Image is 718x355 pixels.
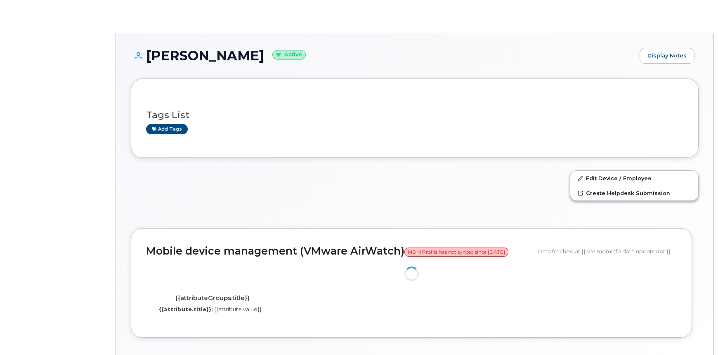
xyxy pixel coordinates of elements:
a: Display Notes [640,48,694,64]
label: {{attribute.title}}: [159,305,213,313]
a: Create Helpdesk Submission [570,186,698,200]
div: Data fetched at {{ VM.mdmInfo.data.updatedAt }} [538,243,677,259]
h2: Mobile device management (VMware AirWatch) [146,245,531,257]
h1: [PERSON_NAME] [131,48,635,63]
span: MDM Profile has not synced since [DATE] [404,248,508,257]
h3: Tags List [146,110,683,120]
small: Active [272,50,306,60]
a: Edit Device / Employee [570,171,698,186]
span: {{attribute.value}} [214,306,262,312]
h4: {{attributeGroups.title}} [152,295,273,302]
a: Add tags [146,124,188,134]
